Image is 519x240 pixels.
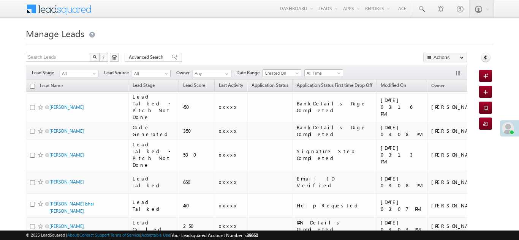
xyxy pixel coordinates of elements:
span: Owner [431,83,445,88]
div: Lead Called [133,219,176,233]
div: Email ID Verified [297,175,373,189]
a: Lead Name [36,82,66,91]
div: BankDetails Page Completed [297,124,373,138]
button: Actions [423,53,467,62]
div: [DATE] 03:13 PM [381,144,424,165]
a: Lead Score [179,81,209,91]
div: Lead Talked [133,199,176,212]
button: ? [99,53,108,62]
div: Help Requested [297,202,373,209]
div: PAN Details Completed [297,219,373,233]
a: Last Activity [215,81,247,91]
span: All [60,70,96,77]
a: Created On [263,69,301,77]
a: Terms of Service [111,232,140,237]
a: Application Status First time Drop Off [293,81,376,91]
a: About [67,232,78,237]
a: All [132,70,171,77]
div: 450 [183,104,211,110]
span: xxxxx [219,202,238,209]
span: Owner [176,69,193,76]
div: [DATE] 03:08 PM [381,124,424,138]
a: [PERSON_NAME] [49,179,84,185]
div: [DATE] 03:08 PM [381,175,424,189]
div: [DATE] 03:03 PM [381,219,424,233]
div: 250 [183,223,211,229]
a: [PERSON_NAME] [49,104,84,110]
a: Show All Items [221,70,231,78]
span: Lead Source [104,69,132,76]
div: BankDetails Page Completed [297,100,373,114]
div: [PERSON_NAME] [431,127,481,134]
div: Code Generated [133,124,176,138]
a: [PERSON_NAME] [49,152,84,158]
span: xxxxx [219,179,238,185]
input: Check all records [30,84,35,89]
div: [PERSON_NAME] [431,151,481,158]
span: Lead Stage [32,69,60,76]
span: Modified On [381,82,406,88]
div: Lead Talked - Pitch Not Done [133,93,176,121]
a: [PERSON_NAME] [49,223,84,229]
a: Application Status [248,81,292,91]
a: All Time [304,69,343,77]
a: All [60,70,98,77]
div: [DATE] 03:16 PM [381,97,424,117]
img: Search [93,55,97,59]
div: 500 [183,151,211,158]
span: 39660 [247,232,258,238]
span: All [132,70,168,77]
div: [PERSON_NAME] [431,179,481,185]
span: © 2025 LeadSquared | | | | | [26,232,258,239]
a: [PERSON_NAME] [49,128,84,134]
div: [PERSON_NAME] [431,104,481,110]
a: Acceptable Use [141,232,170,237]
span: Manage Leads [26,27,84,39]
input: Type to Search [193,70,231,77]
div: [PERSON_NAME] [431,202,481,209]
div: [DATE] 03:07 PM [381,199,424,212]
div: Lead Talked [133,175,176,189]
span: Advanced Search [129,54,166,61]
a: Modified On [377,81,410,91]
span: Created On [263,70,299,77]
div: 450 [183,202,211,209]
span: Application Status First time Drop Off [297,82,372,88]
span: xxxxx [219,127,238,134]
span: Your Leadsquared Account Number is [171,232,258,238]
div: 350 [183,127,211,134]
span: All Time [305,70,341,77]
span: Lead Score [183,82,205,88]
span: Lead Stage [133,82,155,88]
div: Lead Talked - Pitch Not Done [133,141,176,168]
span: xxxxx [219,223,238,229]
div: 650 [183,179,211,185]
span: xxxxx [219,104,238,110]
a: [PERSON_NAME] bhai [PERSON_NAME] [49,201,94,214]
span: ? [102,54,106,60]
div: Signature Step Completed [297,148,373,162]
a: Contact Support [79,232,109,237]
span: Date Range [236,69,263,76]
div: [PERSON_NAME] [431,223,481,229]
span: xxxxx [219,151,238,158]
a: Lead Stage [129,81,158,91]
span: Application Status [252,82,288,88]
